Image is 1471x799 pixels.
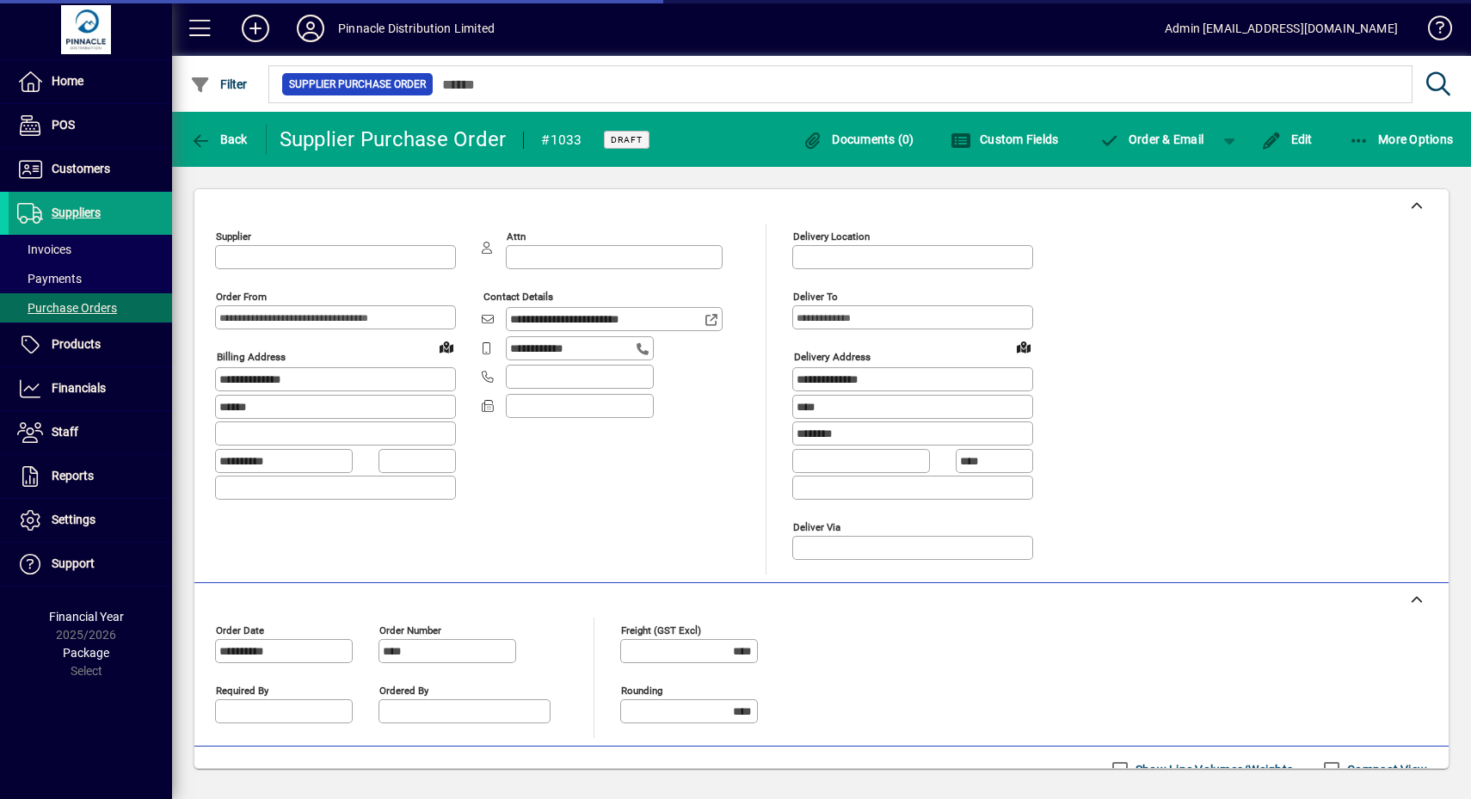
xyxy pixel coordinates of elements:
[280,126,507,153] div: Supplier Purchase Order
[379,624,441,636] mat-label: Order number
[9,499,172,542] a: Settings
[17,272,82,286] span: Payments
[17,301,117,315] span: Purchase Orders
[216,230,251,243] mat-label: Supplier
[9,148,172,191] a: Customers
[17,243,71,256] span: Invoices
[1344,761,1427,778] label: Compact View
[216,291,267,303] mat-label: Order from
[190,132,248,146] span: Back
[52,118,75,132] span: POS
[803,132,914,146] span: Documents (0)
[63,646,109,660] span: Package
[9,411,172,454] a: Staff
[9,455,172,498] a: Reports
[1090,124,1212,155] button: Order & Email
[52,513,95,526] span: Settings
[52,469,94,482] span: Reports
[541,126,582,154] div: #1033
[9,104,172,147] a: POS
[52,381,106,395] span: Financials
[228,13,283,44] button: Add
[1261,132,1313,146] span: Edit
[216,684,268,696] mat-label: Required by
[379,684,428,696] mat-label: Ordered by
[52,206,101,219] span: Suppliers
[49,610,124,624] span: Financial Year
[283,13,338,44] button: Profile
[951,132,1059,146] span: Custom Fields
[1349,132,1454,146] span: More Options
[611,134,643,145] span: Draft
[793,230,870,243] mat-label: Delivery Location
[9,293,172,323] a: Purchase Orders
[52,556,95,570] span: Support
[172,124,267,155] app-page-header-button: Back
[793,520,840,532] mat-label: Deliver via
[9,543,172,586] a: Support
[52,337,101,351] span: Products
[1010,333,1037,360] a: View on map
[52,425,78,439] span: Staff
[433,333,460,360] a: View on map
[216,624,264,636] mat-label: Order date
[9,323,172,366] a: Products
[52,162,110,175] span: Customers
[507,230,526,243] mat-label: Attn
[1257,124,1317,155] button: Edit
[186,124,252,155] button: Back
[1415,3,1449,59] a: Knowledge Base
[798,124,919,155] button: Documents (0)
[1345,124,1458,155] button: More Options
[621,624,701,636] mat-label: Freight (GST excl)
[289,76,426,93] span: Supplier Purchase Order
[9,367,172,410] a: Financials
[946,124,1063,155] button: Custom Fields
[338,15,495,42] div: Pinnacle Distribution Limited
[52,74,83,88] span: Home
[9,235,172,264] a: Invoices
[1132,761,1293,778] label: Show Line Volumes/Weights
[621,684,662,696] mat-label: Rounding
[186,69,252,100] button: Filter
[9,60,172,103] a: Home
[190,77,248,91] span: Filter
[1165,15,1398,42] div: Admin [EMAIL_ADDRESS][DOMAIN_NAME]
[1099,132,1203,146] span: Order & Email
[793,291,838,303] mat-label: Deliver To
[9,264,172,293] a: Payments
